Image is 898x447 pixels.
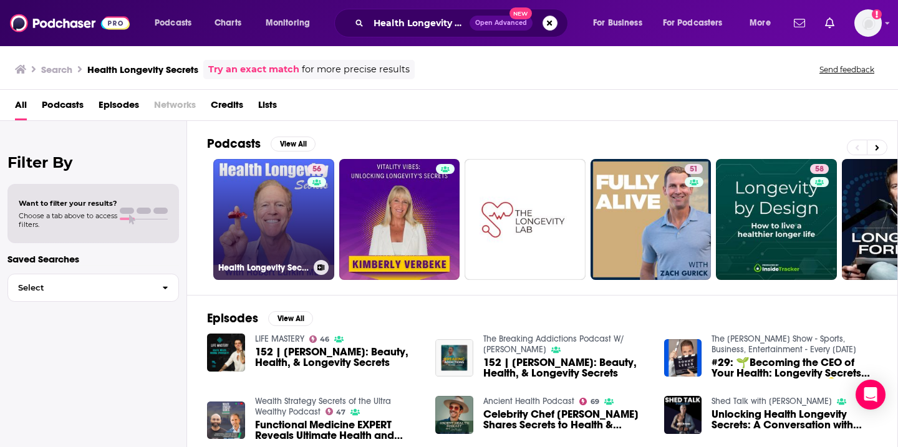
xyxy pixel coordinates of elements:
[820,12,839,34] a: Show notifications dropdown
[146,13,208,33] button: open menu
[218,262,309,273] h3: Health Longevity Secrets
[854,9,882,37] img: User Profile
[591,159,712,280] a: 51
[810,164,829,174] a: 58
[208,62,299,77] a: Try an exact match
[435,339,473,377] img: 152 | Nadine Artemis: Beauty, Health, & Longevity Secrets
[663,14,723,32] span: For Podcasters
[475,20,527,26] span: Open Advanced
[255,347,421,368] a: 152 | Nadine Artemis: Beauty, Health, & Longevity Secrets
[336,410,345,415] span: 47
[87,64,198,75] h3: Health Longevity Secrets
[326,408,346,415] a: 47
[10,11,130,35] img: Podchaser - Follow, Share and Rate Podcasts
[483,334,624,355] a: The Breaking Addictions Podcast W/ Ronni
[207,310,258,326] h2: Episodes
[509,7,532,19] span: New
[99,95,139,120] a: Episodes
[872,9,882,19] svg: Add a profile image
[856,380,886,410] div: Open Intercom Messenger
[664,339,702,377] img: #29: 🌱Becoming the CEO of Your Health: Longevity Secrets from Kas Bordier! 💡
[266,14,310,32] span: Monitoring
[712,357,877,378] span: #29: 🌱Becoming the CEO of Your Health: Longevity Secrets from [PERSON_NAME]! 💡
[741,13,786,33] button: open menu
[789,12,810,34] a: Show notifications dropdown
[483,357,649,378] span: 152 | [PERSON_NAME]: Beauty, Health, & Longevity Secrets
[41,64,72,75] h3: Search
[584,13,658,33] button: open menu
[7,274,179,302] button: Select
[750,14,771,32] span: More
[271,137,316,151] button: View All
[8,284,152,292] span: Select
[255,420,421,441] a: Functional Medicine EXPERT Reveals Ultimate Health and Longevity Secrets | Sachin Patel
[816,64,878,75] button: Send feedback
[7,153,179,171] h2: Filter By
[685,164,703,174] a: 51
[255,334,304,344] a: LIFE MASTERY
[655,13,741,33] button: open menu
[302,62,410,77] span: for more precise results
[257,13,326,33] button: open menu
[207,310,313,326] a: EpisodesView All
[483,409,649,430] span: Celebrity Chef [PERSON_NAME] Shares Secrets to Health & Longevity
[435,396,473,434] img: Celebrity Chef Serena Poon Shares Secrets to Health & Longevity
[207,136,261,151] h2: Podcasts
[207,136,316,151] a: PodcastsView All
[716,159,837,280] a: 58
[320,337,329,342] span: 46
[307,164,326,174] a: 56
[664,396,702,434] img: Unlocking Health Longevity Secrets: A Conversation with Robert Lufkin on Shed Talk
[154,95,196,120] span: Networks
[7,253,179,265] p: Saved Searches
[255,347,421,368] span: 152 | [PERSON_NAME]: Beauty, Health, & Longevity Secrets
[854,9,882,37] button: Show profile menu
[483,396,574,406] a: Ancient Health Podcast
[215,14,241,32] span: Charts
[593,14,642,32] span: For Business
[19,211,117,229] span: Choose a tab above to access filters.
[207,334,245,372] img: 152 | Nadine Artemis: Beauty, Health, & Longevity Secrets
[579,398,599,405] a: 69
[712,334,856,355] a: The Ronny Leber Show - Sports, Business, Entertainment - Every Sunday
[815,163,824,176] span: 58
[268,311,313,326] button: View All
[470,16,533,31] button: Open AdvancedNew
[690,163,698,176] span: 51
[211,95,243,120] a: Credits
[369,13,470,33] input: Search podcasts, credits, & more...
[309,335,330,343] a: 46
[207,401,245,440] img: Functional Medicine EXPERT Reveals Ultimate Health and Longevity Secrets | Sachin Patel
[258,95,277,120] a: Lists
[213,159,334,280] a: 56Health Longevity Secrets
[591,399,599,405] span: 69
[19,199,117,208] span: Want to filter your results?
[712,396,832,406] a: Shed Talk with Kevin Halliday
[255,420,421,441] span: Functional Medicine EXPERT Reveals Ultimate Health and Longevity Secrets | [PERSON_NAME]
[483,409,649,430] a: Celebrity Chef Serena Poon Shares Secrets to Health & Longevity
[15,95,27,120] a: All
[255,396,391,417] a: Wealth Strategy Secrets of the Ultra Wealthy Podcast
[206,13,249,33] a: Charts
[155,14,191,32] span: Podcasts
[312,163,321,176] span: 56
[712,409,877,430] span: Unlocking Health Longevity Secrets: A Conversation with [PERSON_NAME] on Shed Talk
[854,9,882,37] span: Logged in as autumncomm
[346,9,580,37] div: Search podcasts, credits, & more...
[712,409,877,430] a: Unlocking Health Longevity Secrets: A Conversation with Robert Lufkin on Shed Talk
[483,357,649,378] a: 152 | Nadine Artemis: Beauty, Health, & Longevity Secrets
[42,95,84,120] a: Podcasts
[712,357,877,378] a: #29: 🌱Becoming the CEO of Your Health: Longevity Secrets from Kas Bordier! 💡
